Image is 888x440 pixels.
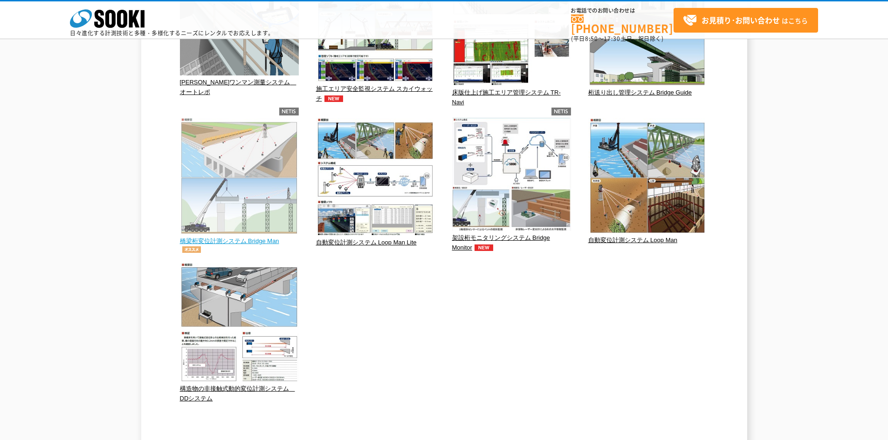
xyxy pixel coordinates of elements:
[180,118,299,237] img: 橋梁桁変位計測システム Bridge Man
[604,34,620,43] span: 17:30
[279,108,299,115] img: netis
[588,89,692,96] span: 桁送り出し管理システム Bridge Guide
[683,14,808,27] span: はこちら
[452,79,571,106] a: 床版仕上げ施工エリア管理システム TR-Navi
[316,75,435,102] a: 施工エリア安全監視システム スカイウォッチNEW
[70,30,274,36] p: 日々進化する計測技術と多種・多様化するニーズにレンタルでお応えします。
[551,108,571,115] img: netis
[180,375,299,402] a: 構造物の非接触式動的変位計測システム DDシステム
[702,14,780,26] strong: お見積り･お問い合わせ
[180,263,299,384] img: 構造物の非接触式動的変位計測システム DDシステム
[452,234,550,251] span: 架設桁モニタリングシステム Bridge Monitor
[588,118,707,236] img: 自動変位計測システム Loop Man
[180,79,296,95] span: [PERSON_NAME]ワンマン測量システム オートレポ
[475,244,493,251] img: NEW
[571,14,674,34] a: [PHONE_NUMBER]
[452,118,571,233] img: 架設桁モニタリングシステム Bridge Monitor
[571,34,663,43] span: (平日 ～ 土日、祝日除く)
[180,69,299,95] a: [PERSON_NAME]ワンマン測量システム オートレポ
[316,239,417,246] span: 自動変位計測システム Loop Man Lite
[588,237,677,244] span: 自動変位計測システム Loop Man
[588,227,707,244] a: 自動変位計測システム Loop Man
[182,246,201,253] img: オススメ
[674,8,818,33] a: お見積り･お問い合わせはこちら
[180,385,295,402] span: 構造物の非接触式動的変位計測システム DDシステム
[452,89,561,106] span: 床版仕上げ施工エリア管理システム TR-Navi
[180,228,299,252] a: 橋梁桁変位計測システム Bridge Manオススメ
[316,229,435,246] a: 自動変位計測システム Loop Man Lite
[180,237,279,252] span: 橋梁桁変位計測システム Bridge Man
[316,118,435,238] img: 自動変位計測システム Loop Man Lite
[452,224,571,251] a: 架設桁モニタリングシステム Bridge MonitorNEW
[585,34,598,43] span: 8:50
[316,85,433,102] span: 施工エリア安全監視システム スカイウォッチ
[588,79,707,96] a: 桁送り出し管理システム Bridge Guide
[571,8,674,14] span: お電話でのお問い合わせは
[324,95,343,102] img: NEW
